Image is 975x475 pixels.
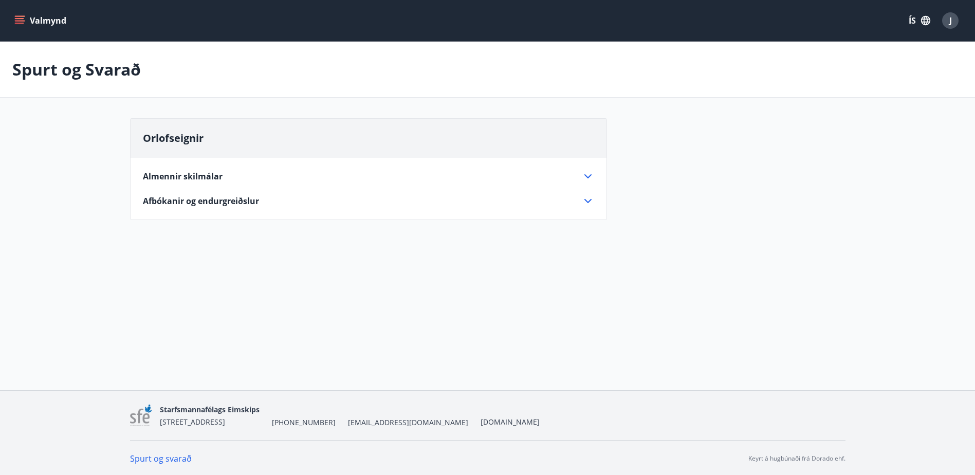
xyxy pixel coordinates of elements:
p: Keyrt á hugbúnaði frá Dorado ehf. [748,454,845,463]
span: J [949,15,952,26]
span: [STREET_ADDRESS] [160,417,225,427]
span: [PHONE_NUMBER] [272,417,336,428]
img: 7sa1LslLnpN6OqSLT7MqncsxYNiZGdZT4Qcjshc2.png [130,405,152,427]
span: [EMAIL_ADDRESS][DOMAIN_NAME] [348,417,468,428]
button: menu [12,11,70,30]
span: Starfsmannafélags Eimskips [160,405,260,414]
a: Spurt og svarað [130,453,192,464]
span: Almennir skilmálar [143,171,223,182]
a: [DOMAIN_NAME] [481,417,540,427]
div: Almennir skilmálar [143,170,594,182]
button: J [938,8,963,33]
span: Orlofseignir [143,131,204,145]
span: Afbókanir og endurgreiðslur [143,195,259,207]
div: Afbókanir og endurgreiðslur [143,195,594,207]
p: Spurt og Svarað [12,58,141,81]
button: ÍS [903,11,936,30]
